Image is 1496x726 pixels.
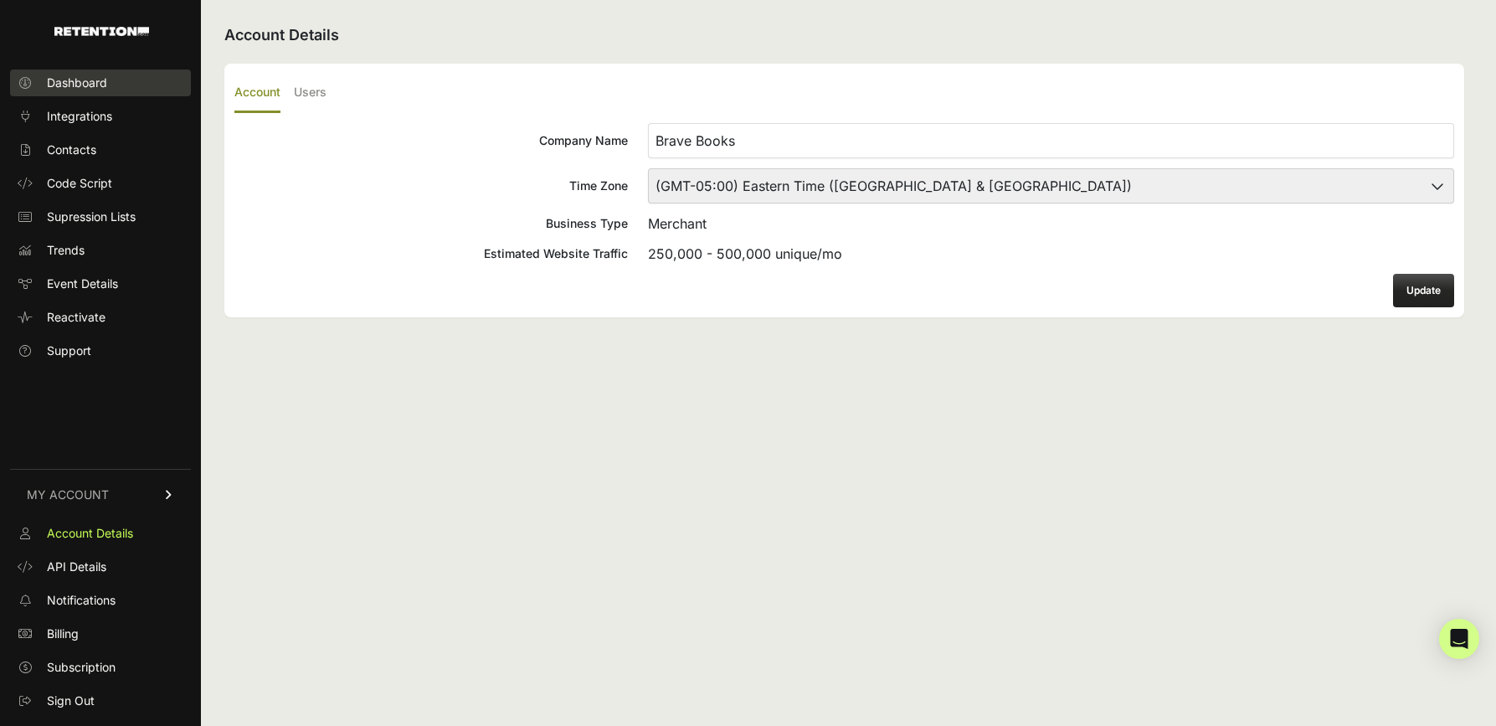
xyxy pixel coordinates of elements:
[10,304,191,331] a: Reactivate
[10,469,191,520] a: MY ACCOUNT
[10,103,191,130] a: Integrations
[648,123,1454,158] input: Company Name
[47,592,116,609] span: Notifications
[10,70,191,96] a: Dashboard
[10,687,191,714] a: Sign Out
[47,75,107,91] span: Dashboard
[10,337,191,364] a: Support
[47,108,112,125] span: Integrations
[47,693,95,709] span: Sign Out
[10,136,191,163] a: Contacts
[54,27,149,36] img: Retention.com
[10,270,191,297] a: Event Details
[47,626,79,642] span: Billing
[27,487,109,503] span: MY ACCOUNT
[1439,619,1479,659] div: Open Intercom Messenger
[234,178,628,194] div: Time Zone
[234,215,628,232] div: Business Type
[10,520,191,547] a: Account Details
[47,242,85,259] span: Trends
[10,587,191,614] a: Notifications
[234,132,628,149] div: Company Name
[10,170,191,197] a: Code Script
[47,525,133,542] span: Account Details
[47,342,91,359] span: Support
[47,275,118,292] span: Event Details
[47,559,106,575] span: API Details
[47,309,105,326] span: Reactivate
[648,214,1454,234] div: Merchant
[294,74,326,113] label: Users
[224,23,1464,47] h2: Account Details
[10,620,191,647] a: Billing
[47,659,116,676] span: Subscription
[10,654,191,681] a: Subscription
[648,168,1454,203] select: Time Zone
[10,237,191,264] a: Trends
[47,175,112,192] span: Code Script
[47,209,136,225] span: Supression Lists
[1393,274,1454,307] button: Update
[234,74,280,113] label: Account
[10,554,191,580] a: API Details
[47,142,96,158] span: Contacts
[10,203,191,230] a: Supression Lists
[234,245,628,262] div: Estimated Website Traffic
[648,244,1454,264] div: 250,000 - 500,000 unique/mo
